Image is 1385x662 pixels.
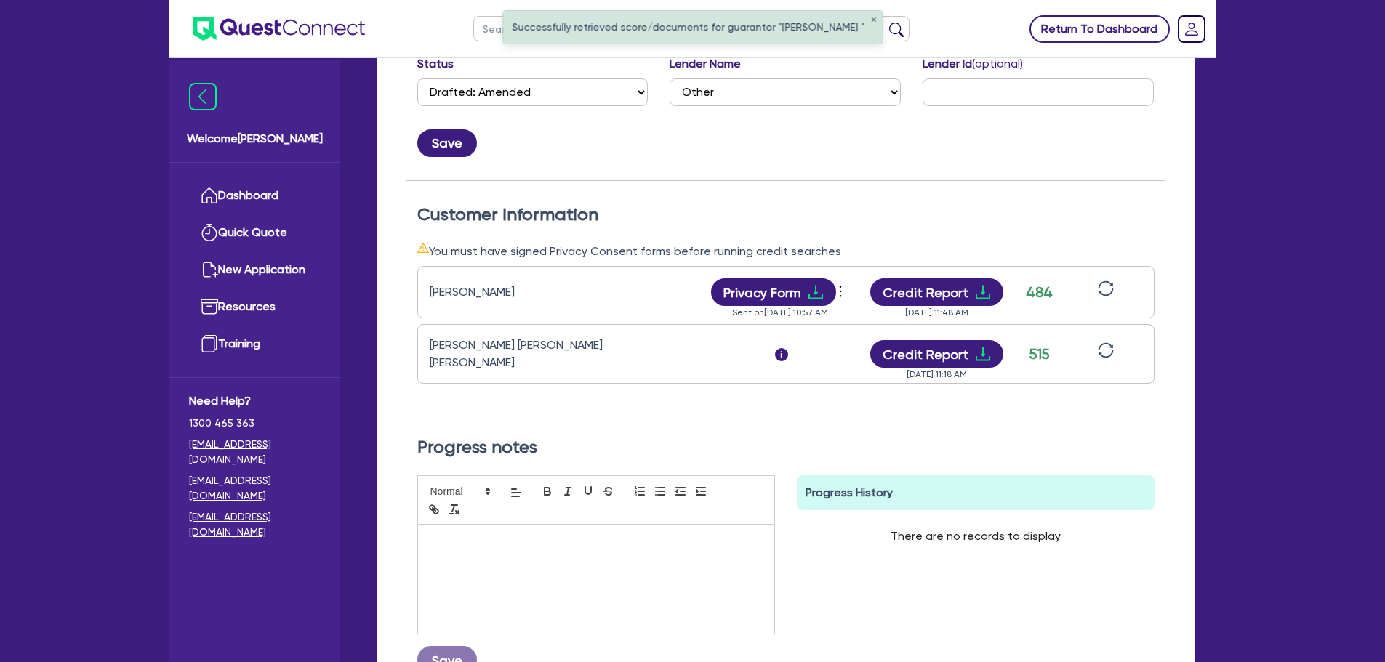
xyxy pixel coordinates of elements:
span: download [974,345,992,363]
div: Progress History [797,475,1155,510]
input: Search by name, application ID or mobile number... [473,16,910,41]
div: 515 [1021,343,1058,365]
img: icon-menu-close [189,83,217,110]
a: Return To Dashboard [1029,15,1170,43]
div: 484 [1021,281,1058,303]
a: [EMAIL_ADDRESS][DOMAIN_NAME] [189,509,321,540]
button: Credit Reportdownload [870,278,1003,306]
button: Save [417,129,477,157]
div: You must have signed Privacy Consent forms before running credit searches [417,242,1155,260]
button: Privacy Formdownload [711,278,836,306]
span: warning [417,242,429,254]
a: Resources [189,288,321,326]
label: Lender Name [670,55,741,73]
div: [PERSON_NAME] [PERSON_NAME] [PERSON_NAME] [430,336,611,371]
span: sync [1098,280,1114,296]
span: i [775,348,788,361]
button: ✕ [870,17,876,24]
a: [EMAIL_ADDRESS][DOMAIN_NAME] [189,437,321,467]
label: Status [417,55,454,73]
button: sync [1093,280,1118,305]
button: Credit Reportdownload [870,340,1003,368]
button: sync [1093,342,1118,367]
img: quest-connect-logo-blue [193,17,365,41]
label: Lender Id [923,55,1023,73]
span: Welcome [PERSON_NAME] [187,130,323,148]
span: download [974,283,992,301]
span: (optional) [972,57,1023,70]
button: Dropdown toggle [836,280,848,304]
div: There are no records to display [873,510,1078,562]
span: more [833,280,848,302]
img: quick-quote [201,224,218,241]
a: Dashboard [189,177,321,214]
a: New Application [189,251,321,288]
img: training [201,335,218,352]
span: Need Help? [189,392,321,410]
span: sync [1098,342,1114,358]
a: Dropdown toggle [1173,10,1211,48]
img: resources [201,298,218,315]
a: Quick Quote [189,214,321,251]
h2: Customer Information [417,204,1155,225]
div: Successfully retrieved score/documents for guarantor "[PERSON_NAME] " [503,11,882,44]
a: Training [189,326,321,363]
span: 1300 465 363 [189,416,321,431]
span: download [807,283,824,301]
h2: Progress notes [417,437,1155,458]
div: [PERSON_NAME] [430,283,611,301]
a: [EMAIL_ADDRESS][DOMAIN_NAME] [189,473,321,504]
img: new-application [201,261,218,278]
